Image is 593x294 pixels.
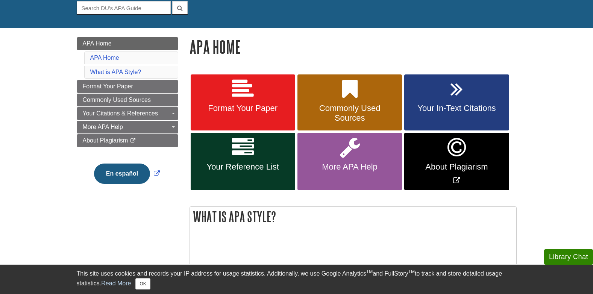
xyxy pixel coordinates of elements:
button: Close [135,278,150,289]
div: This site uses cookies and records your IP address for usage statistics. Additionally, we use Goo... [77,269,517,289]
sup: TM [366,269,373,274]
a: Format Your Paper [191,74,295,131]
a: Format Your Paper [77,80,178,93]
a: Link opens in new window [404,133,509,190]
a: What is APA Style? [90,69,141,75]
span: Commonly Used Sources [83,97,151,103]
span: Your Reference List [196,162,290,172]
button: Library Chat [544,249,593,265]
a: APA Home [90,55,119,61]
a: Commonly Used Sources [297,74,402,131]
span: About Plagiarism [410,162,503,172]
a: Your Citations & References [77,107,178,120]
span: About Plagiarism [83,137,128,144]
a: More APA Help [297,133,402,190]
h1: APA Home [190,37,517,56]
a: Link opens in new window [92,170,162,177]
a: Your In-Text Citations [404,74,509,131]
h2: What is APA Style? [190,207,516,227]
input: Search DU's APA Guide [77,1,171,14]
a: About Plagiarism [77,134,178,147]
span: Your Citations & References [83,110,158,117]
span: APA Home [83,40,112,47]
a: APA Home [77,37,178,50]
a: Your Reference List [191,133,295,190]
span: Format Your Paper [196,103,290,113]
a: Commonly Used Sources [77,94,178,106]
sup: TM [408,269,415,274]
span: Your In-Text Citations [410,103,503,113]
i: This link opens in a new window [130,138,136,143]
span: Format Your Paper [83,83,133,89]
button: En español [94,164,150,184]
span: More APA Help [303,162,396,172]
div: Guide Page Menu [77,37,178,197]
span: Commonly Used Sources [303,103,396,123]
span: More APA Help [83,124,123,130]
a: More APA Help [77,121,178,133]
a: Read More [101,280,131,286]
